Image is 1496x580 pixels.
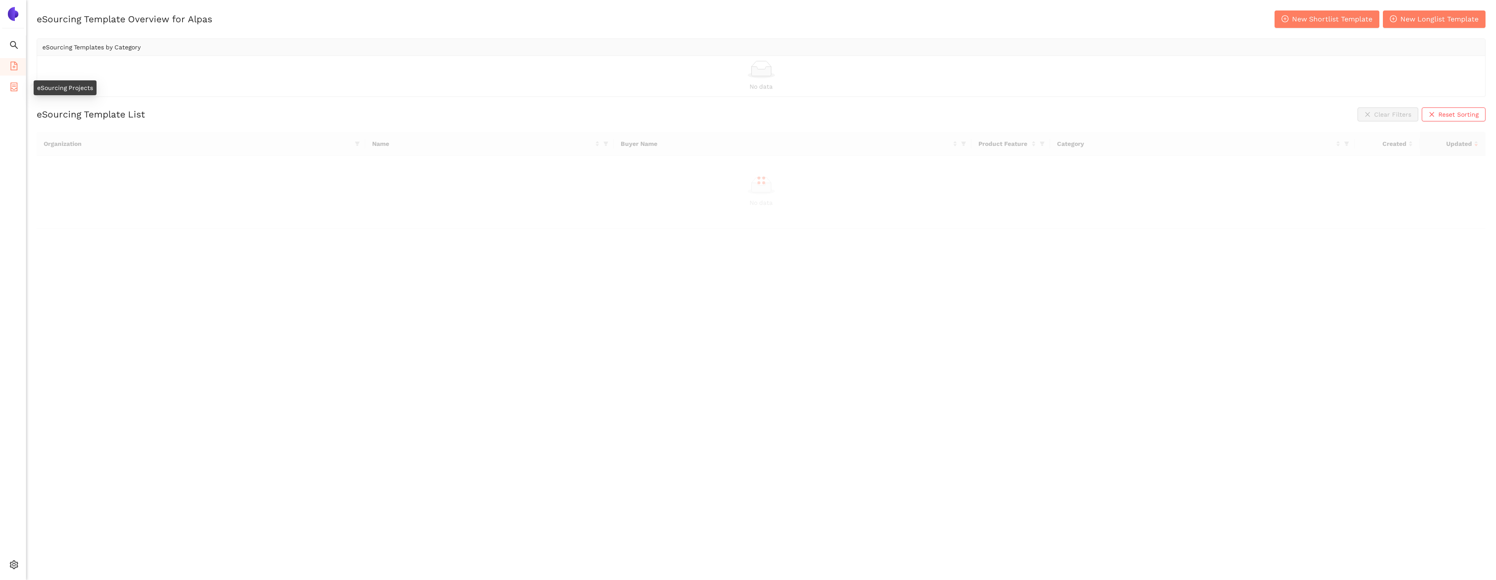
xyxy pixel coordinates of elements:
[1383,10,1486,28] button: plus-circleNew Longlist Template
[10,59,18,76] span: file-add
[37,13,212,25] h2: eSourcing Template Overview for Alpas
[37,108,145,121] h2: eSourcing Template List
[1429,111,1435,118] span: close
[10,38,18,55] span: search
[42,44,141,51] span: eSourcing Templates by Category
[6,7,20,21] img: Logo
[1438,110,1479,119] span: Reset Sorting
[10,79,18,97] span: container
[34,80,97,95] div: eSourcing Projects
[42,82,1480,91] div: No data
[10,557,18,575] span: setting
[1292,14,1372,24] span: New Shortlist Template
[1390,15,1397,24] span: plus-circle
[1400,14,1479,24] span: New Longlist Template
[1282,15,1289,24] span: plus-circle
[1358,107,1418,121] button: closeClear Filters
[1422,107,1486,121] button: closeReset Sorting
[1275,10,1379,28] button: plus-circleNew Shortlist Template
